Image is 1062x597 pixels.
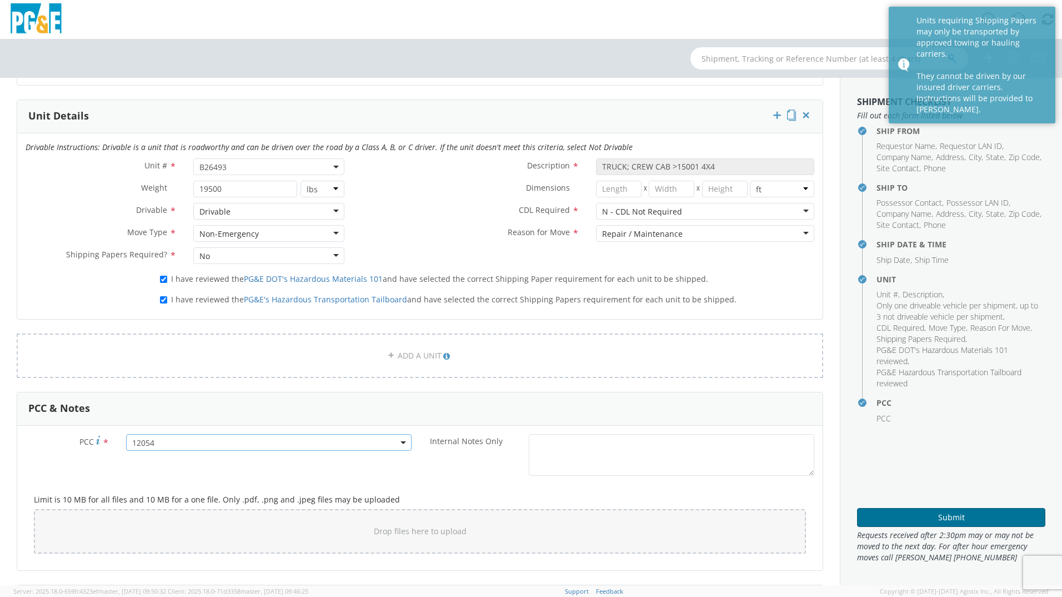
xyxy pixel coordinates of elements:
span: Move Type [127,227,167,237]
li: , [936,152,966,163]
h4: Ship Date & Time [876,240,1045,248]
span: Unit # [876,289,898,300]
span: Requestor Name [876,141,935,151]
li: , [876,220,921,231]
span: Weight [141,182,167,193]
span: Phone [924,163,946,173]
input: Height [702,181,748,197]
span: Description [903,289,943,300]
span: Move Type [929,322,966,333]
li: , [876,163,921,174]
li: , [940,141,1004,152]
div: Non-Emergency [199,228,259,240]
span: Shipping Papers Required? [66,249,167,260]
span: 12054 [132,437,405,448]
li: , [903,289,944,300]
li: , [876,300,1043,322]
span: Server: 2025.18.0-659fc4323ef [13,587,166,595]
span: Ship Date [876,255,910,265]
li: , [876,255,912,266]
span: Ship Time [915,255,949,265]
li: , [936,208,966,220]
li: , [876,345,1043,367]
span: Reason For Move [970,322,1030,333]
li: , [1009,208,1041,220]
li: , [876,141,937,152]
input: Shipment, Tracking or Reference Number (at least 4 chars) [690,47,968,69]
a: PG&E DOT's Hazardous Materials 101 [244,273,383,284]
h4: Ship From [876,127,1045,135]
img: pge-logo-06675f144f4cfa6a6814.png [8,3,64,36]
span: master, [DATE] 09:46:25 [241,587,308,595]
input: I have reviewed thePG&E DOT's Hazardous Materials 101and have selected the correct Shipping Paper... [160,276,167,283]
li: , [970,322,1032,334]
span: City [969,152,981,162]
span: City [969,208,981,219]
h4: Ship To [876,183,1045,192]
h3: Unit Details [28,111,89,122]
li: , [969,152,983,163]
strong: Shipment Checklist [857,96,951,108]
span: B26493 [193,158,344,175]
span: Dimensions [526,182,570,193]
span: Site Contact [876,220,919,230]
div: N - CDL Not Required [602,206,682,217]
span: Unit # [144,160,167,171]
span: Drop files here to upload [374,526,467,536]
span: Zip Code [1009,208,1040,219]
span: Requestor LAN ID [940,141,1002,151]
h4: Unit [876,275,1045,283]
span: Description [527,160,570,171]
li: , [946,197,1010,208]
span: PCC [79,436,94,447]
span: Drivable [136,205,167,215]
span: X [642,181,649,197]
span: Reason for Move [508,227,570,237]
a: PG&E's Hazardous Transportation Tailboard [244,294,407,305]
span: Shipping Papers Required [876,334,965,344]
span: Internal Notes Only [430,436,503,446]
li: , [876,322,926,334]
li: , [876,208,933,220]
span: Zip Code [1009,152,1040,162]
span: 12054 [126,434,412,451]
span: Possessor Contact [876,197,942,208]
span: Client: 2025.18.0-71d3358 [168,587,308,595]
span: PG&E Hazardous Transportation Tailboard reviewed [876,367,1021,389]
input: Width [649,181,694,197]
span: Company Name [876,208,931,219]
span: CDL Required [519,205,570,215]
span: CDL Required [876,322,924,333]
span: master, [DATE] 09:50:32 [98,587,166,595]
span: Phone [924,220,946,230]
span: X [694,181,702,197]
span: Possessor LAN ID [946,197,1009,208]
h4: PCC [876,399,1045,407]
span: I have reviewed the and have selected the correct Shipping Papers requirement for each unit to be... [171,294,737,305]
span: State [986,152,1004,162]
div: No [199,251,210,262]
span: PCC [876,413,891,424]
div: Repair / Maintenance [602,228,683,240]
h5: Limit is 10 MB for all files and 10 MB for a one file. Only .pdf, .png and .jpeg files may be upl... [34,495,806,504]
li: , [876,334,967,345]
li: , [929,322,968,334]
span: Only one driveable vehicle per shipment, up to 3 not driveable vehicle per shipment [876,300,1038,322]
li: , [986,152,1006,163]
a: Support [565,587,589,595]
span: State [986,208,1004,219]
li: , [876,152,933,163]
button: Submit [857,508,1045,527]
li: , [986,208,1006,220]
span: Address [936,152,964,162]
span: Company Name [876,152,931,162]
i: Drivable Instructions: Drivable is a unit that is roadworthy and can be driven over the road by a... [26,142,633,152]
a: ADD A UNIT [17,334,823,378]
a: Feedback [596,587,623,595]
span: Address [936,208,964,219]
input: Length [596,181,642,197]
span: Requests received after 2:30pm may or may not be moved to the next day. For after hour emergency ... [857,530,1045,563]
div: Drivable [199,206,231,217]
h3: PCC & Notes [28,403,90,414]
span: B26493 [199,162,338,172]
